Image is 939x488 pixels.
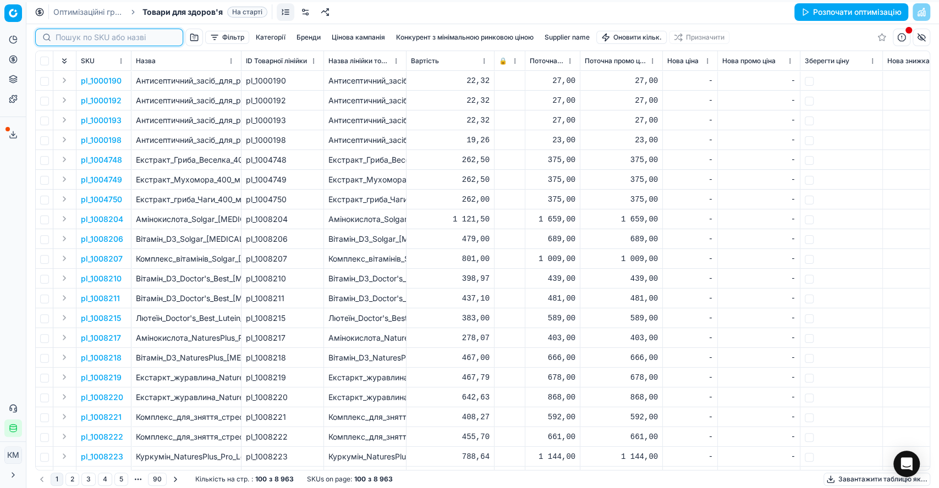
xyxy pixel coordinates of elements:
[136,234,237,245] p: Вітамін_D3_Solgar_[MEDICAL_DATA]_15_мкг_120_веган_капсул
[328,95,402,106] div: Антисептичний_засіб_для_рук_Colour_Intense_Killer_Gel_02_citrus_50_мл
[246,392,319,403] div: pl_1008220
[722,95,795,106] div: -
[722,273,795,284] div: -
[411,57,439,65] span: Вартість
[81,214,123,225] p: pl_1008204
[58,469,71,483] button: Expand
[585,154,658,165] div: 375,00
[722,57,776,65] span: Нова промо ціна
[136,214,237,225] p: Амінокислота_Solgar_[MEDICAL_DATA]_100_мг_90_веган_капсул
[530,174,575,185] div: 375,00
[136,431,237,442] p: Комплекс_для_зняття_стресу_NaturesPlus_Stress_&_Sleep_Complex_[MEDICAL_DATA]_Free_60_капсул
[136,253,237,264] p: Комплекс_вітамінів_Solgar_[MEDICAL_DATA]_"100"_100_веган_капсул
[667,135,713,146] div: -
[51,473,63,486] button: 1
[585,332,658,343] div: 403,00
[667,95,713,106] div: -
[81,273,122,284] p: pl_1008210
[246,431,319,442] div: pl_1008222
[246,234,319,245] div: pl_1008206
[81,234,123,245] button: pl_1008206
[805,57,849,65] span: Зберегти ціну
[328,352,402,363] div: Вітамін_D3_NaturesPlus_[MEDICAL_DATA]_250_мкг_60_гелевих_капсул
[530,392,575,403] div: 868,00
[374,475,393,484] strong: 8 963
[328,431,402,442] div: Комплекс_для_зняття_стресу_NaturesPlus_Stress_&_Sleep_Complex_[MEDICAL_DATA]_Free_60_капсул
[411,95,490,106] div: 22,32
[667,352,713,363] div: -
[667,194,713,205] div: -
[328,313,402,324] div: Лютеїн_Doctor's_Best_Lutein_20_мг_60_капсул
[667,57,699,65] span: Нова ціна
[205,31,249,44] button: Фільтр
[530,57,564,65] span: Поточна ціна
[136,412,237,423] p: Комплекс_для_зняття_стресу_NaturesPlus_Stress_&_Sleep_Complex_with_[MEDICAL_DATA]_60_капсул
[81,332,121,343] button: pl_1008217
[722,234,795,245] div: -
[81,313,121,324] button: pl_1008215
[81,451,123,462] p: pl_1008223
[722,174,795,185] div: -
[722,253,795,264] div: -
[246,293,319,304] div: pl_1008211
[585,372,658,383] div: 678,00
[136,273,237,284] p: Вітамін_D3_Doctor's_Best_[MEDICAL_DATA]_50_мкг_180_веган_капсул
[530,135,575,146] div: 23,00
[585,412,658,423] div: 592,00
[411,234,490,245] div: 479,00
[411,451,490,462] div: 788,64
[667,431,713,442] div: -
[328,234,402,245] div: Вітамін_D3_Solgar_[MEDICAL_DATA]_15_мкг_120_веган_капсул
[540,31,594,44] button: Supplier name
[58,54,71,68] button: Expand all
[81,194,122,205] p: pl_1004750
[328,412,402,423] div: Комплекс_для_зняття_стресу_NaturesPlus_Stress_&_Sleep_Complex_with_[MEDICAL_DATA]_60_капсул
[136,451,237,462] p: Куркумін_NaturesPlus_Pro_Longvida_Curcumin_500_мг_60_льодяників
[411,214,490,225] div: 1 121,50
[328,174,402,185] div: Екстракт_Мухомора_400_мг_Bekandze_для_відновлення_та_розслаблення_нервової_системи_60_капсул
[53,7,267,18] nav: breadcrumb
[530,352,575,363] div: 666,00
[81,352,122,363] p: pl_1008218
[667,214,713,225] div: -
[81,293,120,304] button: pl_1008211
[58,133,71,146] button: Expand
[530,313,575,324] div: 589,00
[893,451,920,477] div: Open Intercom Messenger
[411,392,490,403] div: 642,63
[246,115,319,126] div: pl_1000193
[722,154,795,165] div: -
[81,372,122,383] p: pl_1008219
[667,412,713,423] div: -
[585,293,658,304] div: 481,00
[722,293,795,304] div: -
[328,154,402,165] div: Екстракт_Гриба_Веселка_400_мг_Bekandze_для_чоловіків_60_капсул
[328,293,402,304] div: Вітамін_D3_Doctor's_Best_[MEDICAL_DATA]_125_мкг_180_веган_капсул
[227,7,267,18] span: На старті
[98,473,112,486] button: 4
[530,214,575,225] div: 1 659,00
[81,135,122,146] p: pl_1000198
[292,31,325,44] button: Бренди
[530,293,575,304] div: 481,00
[585,273,658,284] div: 439,00
[136,293,237,304] p: Вітамін_D3_Doctor's_Best_[MEDICAL_DATA]_125_мкг_180_веган_капсул
[530,273,575,284] div: 439,00
[328,115,402,126] div: Антисептичний_засіб_для_рук_Colour_Intense_Killer_Gel_01_fresh_50_мл
[136,115,237,126] p: Антисептичний_засіб_для_рук_Colour_Intense_Killer_Gel_01_fresh_50_мл
[81,154,122,165] p: pl_1004748
[794,3,908,21] button: Розпочати оптимізацію
[58,271,71,285] button: Expand
[81,115,122,126] p: pl_1000193
[530,431,575,442] div: 661,00
[722,115,795,126] div: -
[328,392,402,403] div: Екстаркт_журавлина_NaturesPlus_PRO_Cranberry_Plus_350_мг_60_капсул
[585,392,658,403] div: 868,00
[81,95,122,106] p: pl_1000192
[722,135,795,146] div: -
[65,473,79,486] button: 2
[81,431,123,442] button: pl_1008222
